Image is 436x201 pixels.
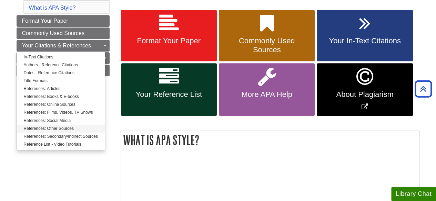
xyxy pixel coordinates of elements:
span: About Plagiarism [322,90,407,99]
a: Back to Top [412,84,434,93]
button: Library Chat [391,187,436,201]
a: References: Films, Videos, TV Shows [17,109,105,116]
span: Format Your Paper [22,18,68,24]
a: Dates - Reference Citations [17,69,105,77]
span: More APA Help [224,90,310,99]
a: Authors - Reference Citations [17,61,105,69]
a: Title Formats [17,77,105,85]
a: Your Citations & References [17,40,110,52]
a: References: Online Sources [17,101,105,109]
a: References: Books & E-books [17,93,105,101]
a: References: Social Media [17,117,105,125]
a: Format Your Paper [121,10,217,62]
a: In-Text Citations [17,53,105,61]
a: What is APA Style? [29,5,76,11]
span: Commonly Used Sources [22,30,84,36]
h2: What is APA Style? [120,131,419,149]
a: Format Your Paper [17,15,110,27]
a: Commonly Used Sources [219,10,315,62]
a: References: Secondary/Indirect Sources [17,133,105,141]
span: Your Citations & References [22,43,91,48]
a: Your Reference List [121,63,217,116]
a: More APA Help [219,63,315,116]
span: Format Your Paper [126,36,212,45]
span: Your In-Text Citations [322,36,407,45]
a: Link opens in new window [317,63,413,116]
a: Reference List - Video Tutorials [17,141,105,148]
span: Your Reference List [126,90,212,99]
span: Commonly Used Sources [224,36,310,54]
a: References: Articles [17,85,105,93]
a: References: Other Sources [17,125,105,133]
a: Your In-Text Citations [317,10,413,62]
a: Commonly Used Sources [17,27,110,39]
